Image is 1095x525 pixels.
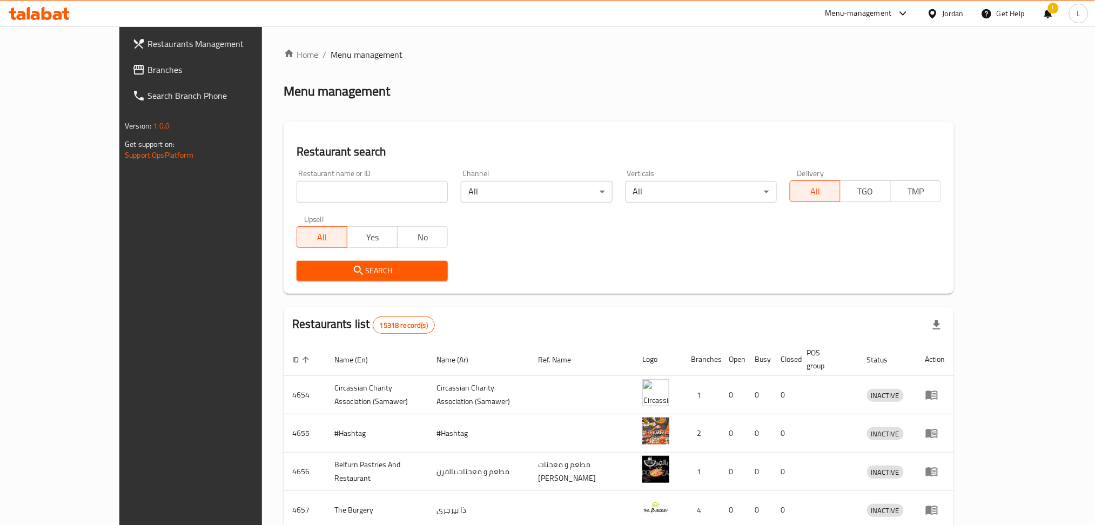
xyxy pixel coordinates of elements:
div: Menu [925,388,945,401]
span: INACTIVE [867,389,904,402]
a: Search Branch Phone [124,83,303,109]
span: INACTIVE [867,466,904,479]
img: #Hashtag [642,418,669,445]
span: Menu management [331,48,402,61]
div: All [461,181,612,203]
button: Yes [347,226,398,248]
img: Belfurn Pastries And Restaurant [642,456,669,483]
h2: Restaurant search [297,144,941,160]
div: INACTIVE [867,389,904,402]
th: Closed [772,343,798,376]
label: Delivery [797,170,824,177]
td: 4654 [284,376,326,414]
th: Logo [634,343,682,376]
span: Yes [352,230,393,245]
span: 15318 record(s) [373,320,434,331]
td: مطعم و معجنات [PERSON_NAME] [530,453,634,491]
td: 0 [772,414,798,453]
td: 0 [746,376,772,414]
span: Search Branch Phone [147,89,294,102]
td: مطعم و معجنات بالفرن [428,453,530,491]
span: L [1077,8,1080,19]
span: INACTIVE [867,504,904,517]
td: 0 [720,414,746,453]
div: Menu [925,503,945,516]
span: ID [292,353,313,366]
div: Menu [925,427,945,440]
div: Menu-management [825,7,892,20]
span: Status [867,353,902,366]
label: Upsell [304,216,324,223]
nav: breadcrumb [284,48,954,61]
span: TGO [845,184,886,199]
div: Menu [925,465,945,478]
li: / [323,48,326,61]
a: Support.OpsPlatform [125,148,193,162]
img: ​Circassian ​Charity ​Association​ (Samawer) [642,379,669,406]
td: 2 [682,414,720,453]
th: Open [720,343,746,376]
img: The Burgery [642,494,669,521]
button: No [397,226,448,248]
div: Export file [924,312,950,338]
div: INACTIVE [867,427,904,440]
td: 0 [772,376,798,414]
span: All [795,184,836,199]
h2: Menu management [284,83,390,100]
a: Restaurants Management [124,31,303,57]
td: ​Circassian ​Charity ​Association​ (Samawer) [428,376,530,414]
td: 1 [682,453,720,491]
td: 0 [746,414,772,453]
td: 0 [720,376,746,414]
span: All [301,230,343,245]
td: #Hashtag [428,414,530,453]
div: All [626,181,777,203]
span: Version: [125,119,151,133]
td: 1 [682,376,720,414]
button: All [297,226,347,248]
td: 0 [720,453,746,491]
td: 0 [772,453,798,491]
th: Busy [746,343,772,376]
span: No [402,230,444,245]
span: 1.0.0 [153,119,170,133]
span: Search [305,264,439,278]
td: Belfurn Pastries And Restaurant [326,453,428,491]
span: Get support on: [125,137,174,151]
span: Restaurants Management [147,37,294,50]
td: 4656 [284,453,326,491]
th: Branches [682,343,720,376]
h2: Restaurants list [292,316,435,334]
td: 4655 [284,414,326,453]
span: Ref. Name [539,353,586,366]
span: POS group [807,346,845,372]
div: INACTIVE [867,504,904,517]
th: Action [917,343,954,376]
a: Branches [124,57,303,83]
button: All [790,180,841,202]
div: Jordan [943,8,964,19]
button: TMP [890,180,941,202]
div: Total records count [373,317,435,334]
input: Search for restaurant name or ID.. [297,181,448,203]
button: Search [297,261,448,281]
span: INACTIVE [867,428,904,440]
span: Name (Ar) [436,353,482,366]
span: Branches [147,63,294,76]
td: 0 [746,453,772,491]
td: #Hashtag [326,414,428,453]
span: Name (En) [334,353,382,366]
span: TMP [895,184,937,199]
button: TGO [840,180,891,202]
td: ​Circassian ​Charity ​Association​ (Samawer) [326,376,428,414]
